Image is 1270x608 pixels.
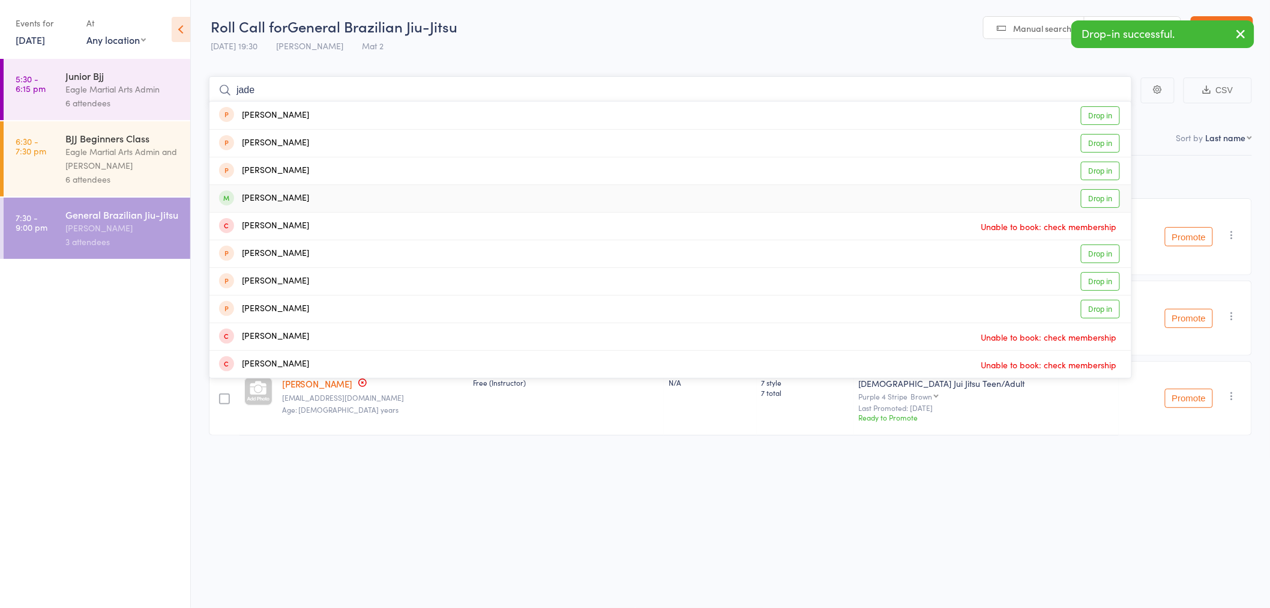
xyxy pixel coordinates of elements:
[16,136,46,156] time: 6:30 - 7:30 pm
[219,302,309,316] div: [PERSON_NAME]
[65,69,180,82] div: Junior Bjj
[282,394,463,402] small: adamw@bldp.com.au
[211,16,287,36] span: Roll Call for
[4,121,190,196] a: 6:30 -7:30 pmBJJ Beginners ClassEagle Martial Arts Admin and [PERSON_NAME]6 attendees
[282,377,353,390] a: [PERSON_NAME]
[16,74,46,93] time: 5:30 - 6:15 pm
[859,404,1115,412] small: Last Promoted: [DATE]
[978,356,1120,374] span: Unable to book: check membership
[219,109,309,123] div: [PERSON_NAME]
[86,13,146,33] div: At
[287,16,457,36] span: General Brazilian Jiu-Jitsu
[209,76,1132,104] input: Search by name
[1081,134,1120,153] a: Drop in
[1081,272,1120,291] a: Drop in
[473,377,659,388] div: Free (Instructor)
[859,377,1115,389] div: [DEMOGRAPHIC_DATA] Jui Jitsu Teen/Adult
[1165,389,1213,408] button: Promote
[1071,20,1254,48] div: Drop-in successful.
[65,235,180,249] div: 3 attendees
[1081,245,1120,263] a: Drop in
[65,221,180,235] div: [PERSON_NAME]
[16,13,74,33] div: Events for
[65,145,180,172] div: Eagle Martial Arts Admin and [PERSON_NAME]
[219,357,309,371] div: [PERSON_NAME]
[762,377,849,388] span: 7 style
[219,219,309,233] div: [PERSON_NAME]
[1184,78,1252,103] button: CSV
[1191,16,1253,40] a: Exit roll call
[276,40,343,52] span: [PERSON_NAME]
[978,328,1120,346] span: Unable to book: check membership
[859,412,1115,422] div: Ready to Promote
[219,330,309,344] div: [PERSON_NAME]
[219,164,309,178] div: [PERSON_NAME]
[1176,132,1203,144] label: Sort by
[1165,227,1213,246] button: Promote
[16,213,47,232] time: 7:30 - 9:00 pm
[1165,309,1213,328] button: Promote
[859,392,1115,400] div: Purple 4 Stripe
[219,136,309,150] div: [PERSON_NAME]
[86,33,146,46] div: Any location
[65,96,180,110] div: 6 attendees
[1081,106,1120,125] a: Drop in
[1206,132,1246,144] div: Last name
[978,217,1120,236] span: Unable to book: check membership
[362,40,384,52] span: Mat 2
[65,82,180,96] div: Eagle Martial Arts Admin
[16,33,45,46] a: [DATE]
[65,208,180,221] div: General Brazilian Jiu-Jitsu
[211,40,257,52] span: [DATE] 19:30
[219,247,309,261] div: [PERSON_NAME]
[65,132,180,145] div: BJJ Beginners Class
[4,59,190,120] a: 5:30 -6:15 pmJunior BjjEagle Martial Arts Admin6 attendees
[911,392,933,400] div: Brown
[1014,22,1072,34] span: Manual search
[762,388,849,398] span: 7 total
[1081,300,1120,318] a: Drop in
[219,275,309,288] div: [PERSON_NAME]
[669,377,752,388] div: N/A
[1081,162,1120,180] a: Drop in
[219,192,309,205] div: [PERSON_NAME]
[4,198,190,259] a: 7:30 -9:00 pmGeneral Brazilian Jiu-Jitsu[PERSON_NAME]3 attendees
[1081,189,1120,208] a: Drop in
[282,404,399,415] span: Age: [DEMOGRAPHIC_DATA] years
[65,172,180,186] div: 6 attendees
